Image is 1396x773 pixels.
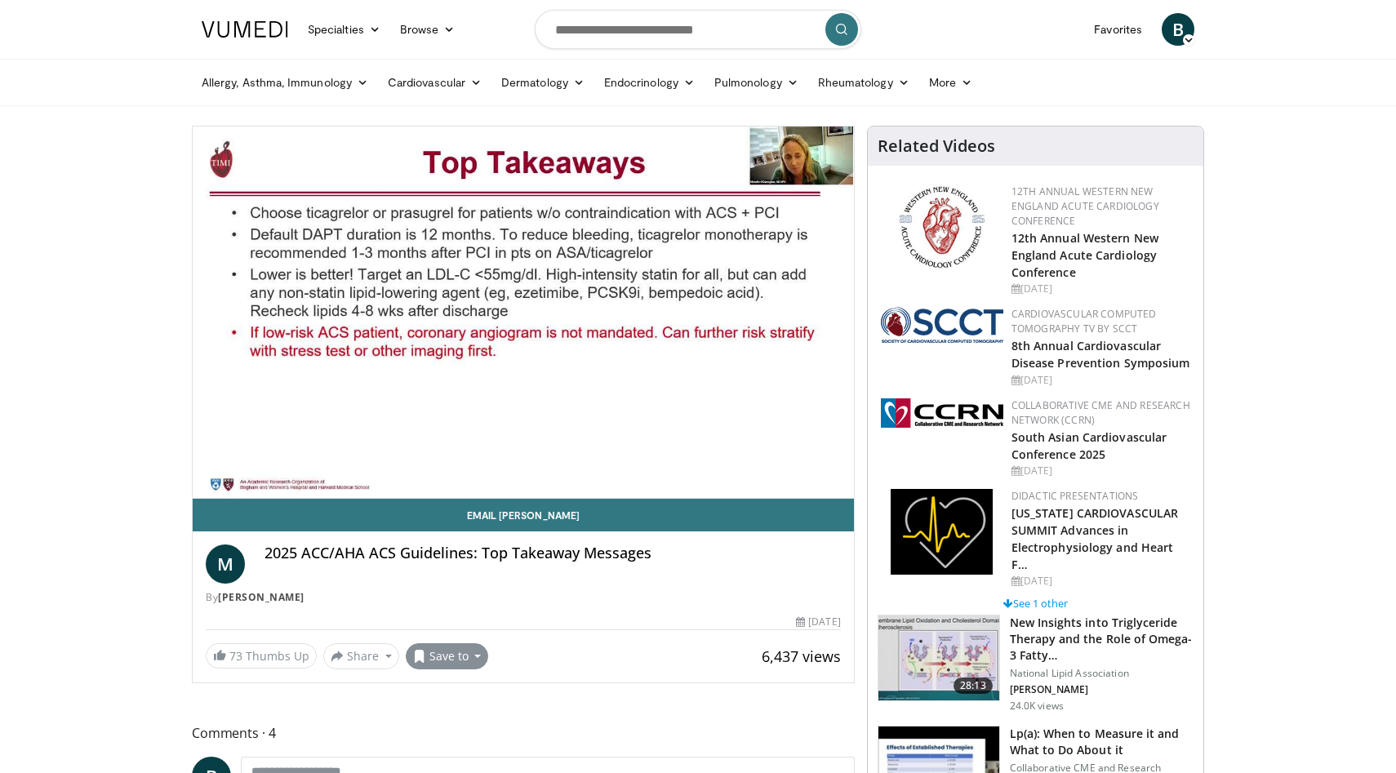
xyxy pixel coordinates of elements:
[878,615,1194,713] a: 28:13 New Insights into Triglyceride Therapy and the Role of Omega-3 Fatty… National Lipid Associ...
[881,307,1003,343] img: 51a70120-4f25-49cc-93a4-67582377e75f.png.150x105_q85_autocrop_double_scale_upscale_version-0.2.png
[1010,700,1064,713] p: 24.0K views
[808,66,919,99] a: Rheumatology
[1010,683,1194,696] p: [PERSON_NAME]
[1011,184,1159,228] a: 12th Annual Western New England Acute Cardiology Conference
[1010,615,1194,664] h3: New Insights into Triglyceride Therapy and the Role of Omega-3 Fatty…
[1011,489,1190,504] div: Didactic Presentations
[323,643,399,669] button: Share
[1011,464,1190,478] div: [DATE]
[919,66,982,99] a: More
[1011,307,1157,335] a: Cardiovascular Computed Tomography TV by SCCT
[406,643,489,669] button: Save to
[265,544,841,562] h4: 2025 ACC/AHA ACS Guidelines: Top Takeaway Messages
[1162,13,1194,46] a: B
[1011,398,1190,427] a: Collaborative CME and Research Network (CCRN)
[218,590,305,604] a: [PERSON_NAME]
[1084,13,1152,46] a: Favorites
[206,544,245,584] a: M
[878,136,995,156] h4: Related Videos
[390,13,465,46] a: Browse
[535,10,861,49] input: Search topics, interventions
[594,66,705,99] a: Endocrinology
[192,66,378,99] a: Allergy, Asthma, Immunology
[1011,230,1158,280] a: 12th Annual Western New England Acute Cardiology Conference
[1011,505,1179,572] a: [US_STATE] CARDIOVASCULAR SUMMIT Advances in Electrophysiology and Heart F…
[491,66,594,99] a: Dermatology
[896,184,987,270] img: 0954f259-7907-4053-a817-32a96463ecc8.png.150x105_q85_autocrop_double_scale_upscale_version-0.2.png
[206,590,841,605] div: By
[954,677,993,694] span: 28:13
[1011,338,1190,371] a: 8th Annual Cardiovascular Disease Prevention Symposium
[192,722,855,744] span: Comments 4
[202,21,288,38] img: VuMedi Logo
[298,13,390,46] a: Specialties
[378,66,491,99] a: Cardiovascular
[891,489,993,575] img: 1860aa7a-ba06-47e3-81a4-3dc728c2b4cf.png.150x105_q85_autocrop_double_scale_upscale_version-0.2.png
[1011,574,1190,589] div: [DATE]
[1010,667,1194,680] p: National Lipid Association
[1003,596,1068,611] a: See 1 other
[193,499,854,531] a: Email [PERSON_NAME]
[762,646,841,666] span: 6,437 views
[1010,726,1194,758] h3: Lp(a): When to Measure it and What to Do About it
[1011,282,1190,296] div: [DATE]
[206,643,317,669] a: 73 Thumbs Up
[878,615,999,700] img: 45ea033d-f728-4586-a1ce-38957b05c09e.150x105_q85_crop-smart_upscale.jpg
[1011,429,1167,462] a: South Asian Cardiovascular Conference 2025
[1011,373,1190,388] div: [DATE]
[796,615,840,629] div: [DATE]
[229,648,242,664] span: 73
[881,398,1003,428] img: a04ee3ba-8487-4636-b0fb-5e8d268f3737.png.150x105_q85_autocrop_double_scale_upscale_version-0.2.png
[705,66,808,99] a: Pulmonology
[193,127,854,499] video-js: Video Player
